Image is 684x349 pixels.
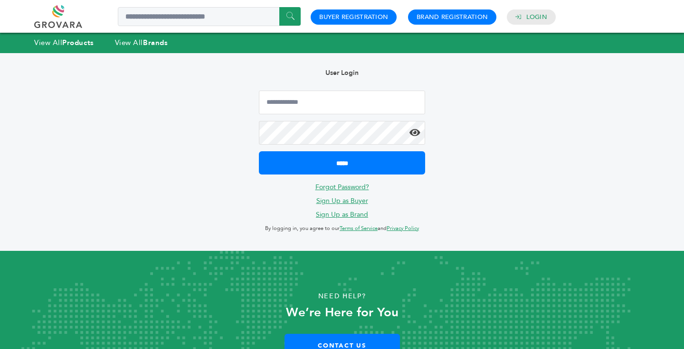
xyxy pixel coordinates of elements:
[315,183,369,192] a: Forgot Password?
[62,38,94,47] strong: Products
[34,38,94,47] a: View AllProducts
[526,13,547,21] a: Login
[387,225,419,232] a: Privacy Policy
[286,304,399,321] strong: We’re Here for You
[143,38,168,47] strong: Brands
[259,223,425,234] p: By logging in, you agree to our and
[325,68,359,77] b: User Login
[118,7,301,26] input: Search a product or brand...
[417,13,488,21] a: Brand Registration
[259,121,425,145] input: Password
[34,289,650,303] p: Need Help?
[340,225,378,232] a: Terms of Service
[259,91,425,114] input: Email Address
[115,38,168,47] a: View AllBrands
[316,210,368,219] a: Sign Up as Brand
[316,196,368,205] a: Sign Up as Buyer
[319,13,388,21] a: Buyer Registration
